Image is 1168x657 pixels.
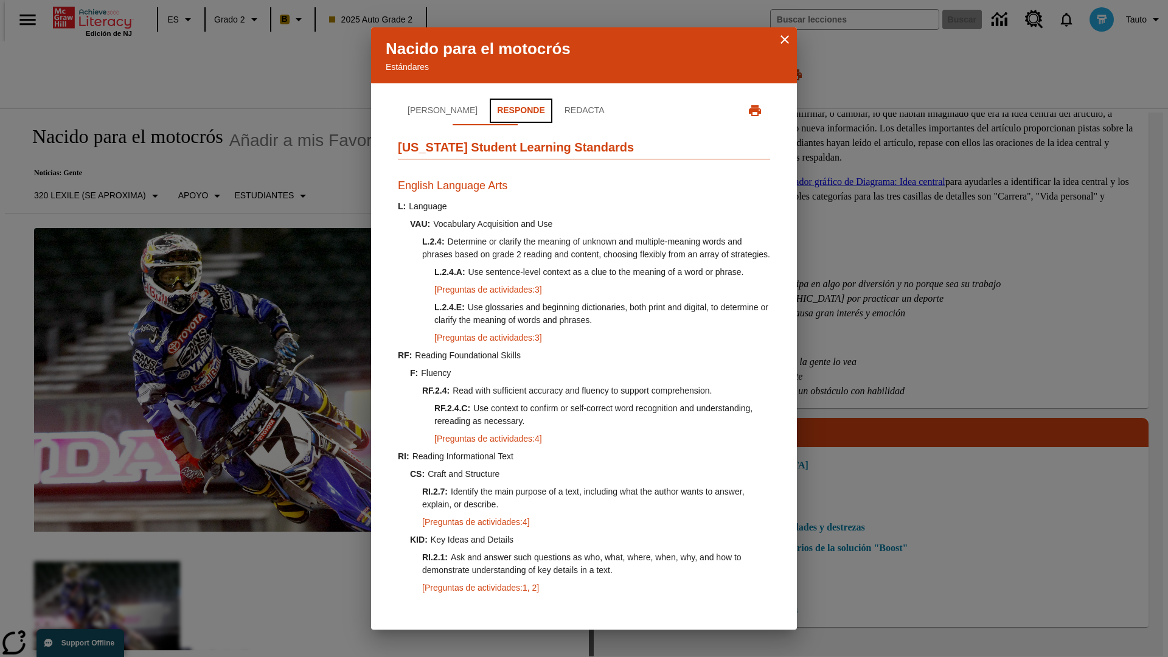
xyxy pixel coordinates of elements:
p: Estándares [386,61,782,74]
span: RI.2.7 : [422,487,448,496]
span: Reading Foundational Skills [415,350,521,360]
span: RF : [398,350,412,360]
span: Ask and answer such questions as who, what, where, when, why, and how to demonstrate understandin... [422,552,742,575]
button: Responde. [487,96,555,125]
span: VAU : [410,219,430,229]
button: Imprimir [740,96,770,126]
p: [ Preguntas de actividades : 1, 2 ] [422,582,770,594]
span: Language [409,201,447,211]
p: [ Preguntas de actividades : 4 ] [434,433,770,445]
span: Use context to confirm or self-correct word recognition and understanding, rereading as necessary. [434,403,753,426]
span: Vocabulary Acquisition and Use [433,219,552,229]
div: Navegación por la pestaña Estándares [398,96,614,125]
span: RI.2.1 : [422,552,448,562]
p: Nacido para el motocrós [386,37,782,61]
button: Cerrar [777,32,792,47]
span: KID : [410,535,428,544]
span: Craft and Structure [428,469,499,479]
button: Redacta. [555,96,614,125]
button: Lee. [398,96,487,125]
p: [ Preguntas de actividades : 4 ] [422,516,770,529]
p: [ Preguntas de actividades : 3 ] [434,332,770,344]
span: Read with sufficient accuracy and fluency to support comprehension. [453,386,712,395]
span: L.2.4.E : [434,302,465,312]
div: Responde. [398,172,770,605]
h2: [US_STATE] Student Learning Standards [398,138,770,159]
span: CS : [410,469,425,479]
span: L.2.4 : [422,237,445,246]
span: RI : [398,451,409,461]
span: Reading Informational Text [412,451,513,461]
span: L.2.4.A : [434,267,465,277]
h3: English Language Arts [398,178,770,194]
span: Key Ideas and Details [431,535,513,544]
span: RF.2.4 : [422,386,450,395]
p: [ Preguntas de actividades : 3 ] [434,283,770,296]
span: Use glossaries and beginning dictionaries, both print and digital, to determine or clarify the me... [434,302,768,325]
span: Determine or clarify the meaning of unknown and multiple-meaning words and phrases based on grade... [422,237,770,259]
span: Use sentence-level context as a clue to the meaning of a word or phrase. [468,267,744,277]
span: Identify the main purpose of a text, including what the author wants to answer, explain, or descr... [422,487,745,509]
span: L : [398,201,406,211]
span: Fluency [421,368,451,378]
span: RF.2.4.C : [434,403,470,413]
span: F : [410,368,418,378]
